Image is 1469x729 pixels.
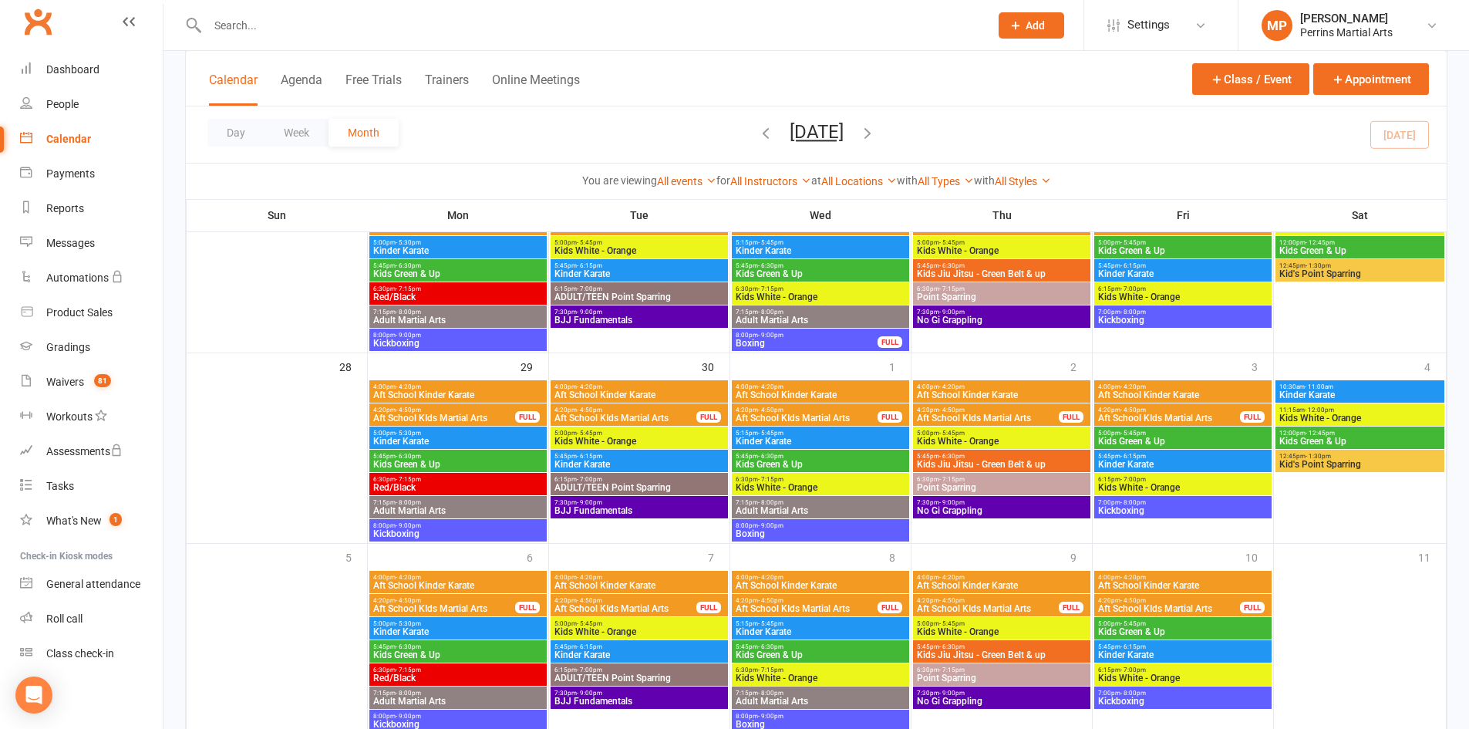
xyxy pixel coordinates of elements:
span: - 5:30pm [396,239,421,246]
span: 4:00pm [372,383,544,390]
span: Aft School Kinder Karate [1097,581,1269,590]
div: What's New [46,515,102,527]
span: - 4:50pm [577,407,602,413]
div: 2 [1070,353,1092,379]
span: Kids Green & Up [1279,246,1441,255]
span: - 4:50pm [1120,407,1146,413]
a: General attendance kiosk mode [20,567,163,602]
span: Aft School KIds Martial Arts [735,223,878,232]
span: - 9:00pm [758,522,783,529]
span: 7:30pm [554,309,725,316]
span: - 4:20pm [939,383,965,390]
span: 4:20pm [735,597,878,604]
button: Online Meetings [492,73,580,106]
span: Kinder Karate [372,437,544,446]
span: Kids White - Orange [1279,413,1441,423]
span: 6:15pm [554,476,725,483]
div: MP [1262,10,1292,41]
span: - 7:15pm [396,285,421,292]
span: 4:00pm [554,383,725,390]
span: Kids Green & Up [1097,246,1269,255]
strong: with [974,174,995,187]
div: 8 [889,544,911,569]
span: Adult Martial Arts [372,506,544,515]
div: Automations [46,272,109,284]
span: ADULT/TEEN Point Sparring [554,292,725,302]
span: 10:30am [1279,383,1441,390]
a: What's New1 [20,504,163,538]
div: Class check-in [46,647,114,660]
button: Week [264,119,329,147]
span: - 5:45pm [577,430,602,437]
span: - 5:45pm [939,239,965,246]
span: 7:00pm [1097,499,1269,506]
span: Aft School KIds Martial Arts [554,413,697,423]
button: Class / Event [1192,63,1309,95]
span: Aft School KIds Martial Arts [554,223,697,232]
span: - 4:50pm [939,407,965,413]
span: BJJ Fundamentals [554,316,725,325]
span: - 8:00pm [396,499,421,506]
span: 4:20pm [735,407,878,413]
span: - 6:15pm [1120,453,1146,460]
span: - 5:45pm [758,430,783,437]
span: Kickboxing [1097,506,1269,515]
a: All Types [918,175,974,187]
span: 5:45pm [735,262,906,269]
div: [PERSON_NAME] [1300,12,1393,25]
span: - 8:00pm [1120,499,1146,506]
span: - 6:30pm [396,453,421,460]
a: All events [657,175,716,187]
span: 5:00pm [554,430,725,437]
span: 12:00pm [1279,239,1441,246]
span: - 5:45pm [1120,239,1146,246]
span: Kids White - Orange [554,246,725,255]
span: - 12:45pm [1306,430,1335,437]
span: Kids Green & Up [735,460,906,469]
span: 8:00pm [735,522,906,529]
span: Kids Green & Up [372,269,544,278]
span: - 9:00pm [939,499,965,506]
span: Kinder Karate [372,246,544,255]
div: FULL [515,411,540,423]
span: - 4:20pm [758,383,783,390]
span: 8:00pm [735,332,878,339]
span: Kinder Karate [554,269,725,278]
span: Kids Jiu Jitsu - Green Belt & up [916,269,1087,278]
a: Calendar [20,122,163,157]
a: Waivers 81 [20,365,163,400]
a: Dashboard [20,52,163,87]
span: 5:45pm [372,262,544,269]
span: 5:45pm [916,453,1087,460]
span: No Gi Grappling [916,316,1087,325]
span: 5:00pm [916,430,1087,437]
span: 5:00pm [554,239,725,246]
div: Roll call [46,613,83,625]
th: Wed [730,199,911,231]
span: 6:15pm [554,285,725,292]
span: - 12:45pm [1306,239,1335,246]
span: 5:45pm [554,453,725,460]
th: Tue [549,199,730,231]
span: 7:00pm [1097,309,1269,316]
span: 6:15pm [1097,476,1269,483]
span: - 7:15pm [758,476,783,483]
span: 7:15pm [372,499,544,506]
button: Add [999,12,1064,39]
strong: for [716,174,730,187]
span: - 5:30pm [396,430,421,437]
span: Aft School Kinder Karate [554,581,725,590]
span: Point Sparring [916,292,1087,302]
a: All Styles [995,175,1051,187]
strong: at [811,174,821,187]
div: Reports [46,202,84,214]
strong: You are viewing [582,174,657,187]
span: Kinder Karate [554,460,725,469]
span: - 9:00pm [939,309,965,316]
div: 5 [345,544,367,569]
div: 1 [889,353,911,379]
span: Kids White - Orange [554,437,725,446]
div: 10 [1245,544,1273,569]
span: 8:00pm [372,522,544,529]
span: 12:45pm [1279,262,1441,269]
